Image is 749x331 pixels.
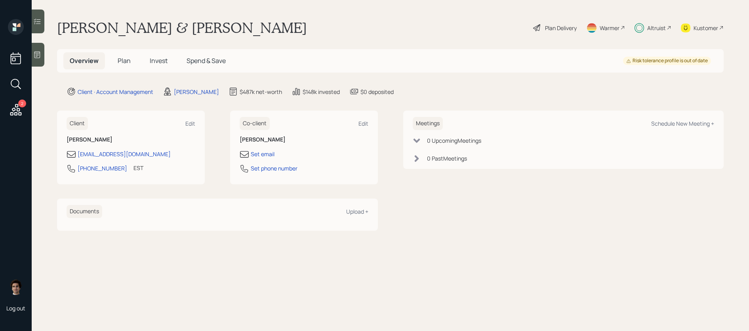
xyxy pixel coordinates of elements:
div: Edit [185,120,195,127]
div: 2 [18,99,26,107]
div: Client · Account Management [78,88,153,96]
div: [PERSON_NAME] [174,88,219,96]
div: 0 Past Meeting s [427,154,467,163]
div: $0 deposited [360,88,394,96]
div: Risk tolerance profile is out of date [626,57,708,64]
div: Warmer [600,24,619,32]
div: Set phone number [251,164,297,172]
span: Plan [118,56,131,65]
div: [EMAIL_ADDRESS][DOMAIN_NAME] [78,150,171,158]
div: Plan Delivery [545,24,577,32]
h1: [PERSON_NAME] & [PERSON_NAME] [57,19,307,36]
div: Set email [251,150,274,158]
span: Spend & Save [187,56,226,65]
div: [PHONE_NUMBER] [78,164,127,172]
span: Invest [150,56,168,65]
div: $148k invested [303,88,340,96]
div: $487k net-worth [240,88,282,96]
div: Log out [6,304,25,312]
img: harrison-schaefer-headshot-2.png [8,279,24,295]
h6: [PERSON_NAME] [240,136,368,143]
h6: [PERSON_NAME] [67,136,195,143]
div: Schedule New Meeting + [651,120,714,127]
h6: Co-client [240,117,270,130]
span: Overview [70,56,99,65]
h6: Client [67,117,88,130]
h6: Documents [67,205,102,218]
div: 0 Upcoming Meeting s [427,136,481,145]
div: EST [133,164,143,172]
div: Upload + [346,208,368,215]
div: Kustomer [694,24,718,32]
div: Edit [358,120,368,127]
div: Altruist [647,24,666,32]
h6: Meetings [413,117,443,130]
